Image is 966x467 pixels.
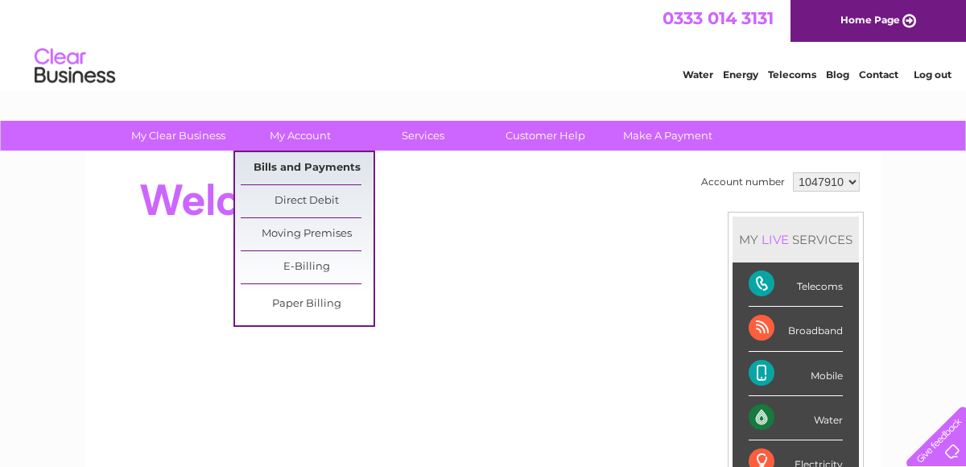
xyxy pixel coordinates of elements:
a: My Clear Business [112,121,245,151]
td: Account number [697,168,789,196]
div: LIVE [758,232,792,247]
a: 0333 014 3131 [663,8,774,28]
a: Water [683,68,713,81]
a: Make A Payment [601,121,734,151]
div: MY SERVICES [733,217,859,262]
div: Broadband [749,307,843,351]
a: E-Billing [241,251,374,283]
div: Water [749,396,843,440]
a: Moving Premises [241,218,374,250]
div: Telecoms [749,262,843,307]
a: Services [357,121,489,151]
a: My Account [234,121,367,151]
a: Log out [914,68,952,81]
a: Customer Help [479,121,612,151]
a: Direct Debit [241,185,374,217]
a: Bills and Payments [241,152,374,184]
a: Blog [826,68,849,81]
div: Mobile [749,352,843,396]
img: logo.png [34,42,116,91]
a: Telecoms [768,68,816,81]
div: Clear Business is a trading name of Verastar Limited (registered in [GEOGRAPHIC_DATA] No. 3667643... [104,9,865,78]
a: Paper Billing [241,288,374,320]
a: Contact [859,68,898,81]
a: Energy [723,68,758,81]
